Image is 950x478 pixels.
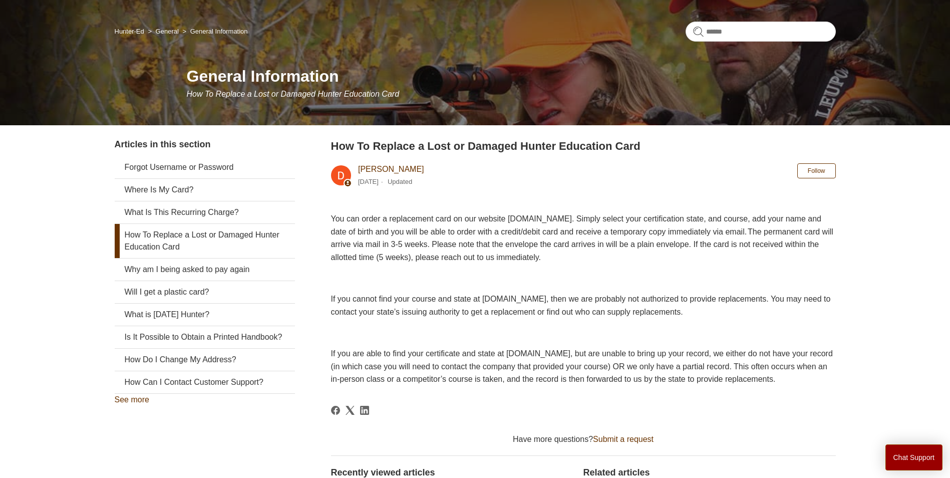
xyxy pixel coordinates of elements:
span: You can order a replacement card on our website [DOMAIN_NAME]. Simply select your certification s... [331,214,833,262]
a: How To Replace a Lost or Damaged Hunter Education Card [115,224,295,258]
h1: General Information [187,64,836,88]
a: How Can I Contact Customer Support? [115,371,295,393]
span: How To Replace a Lost or Damaged Hunter Education Card [187,90,400,98]
li: Updated [388,178,412,185]
input: Search [686,22,836,42]
a: See more [115,395,149,404]
li: Hunter-Ed [115,28,146,35]
span: Articles in this section [115,139,211,149]
a: Hunter-Ed [115,28,144,35]
div: Have more questions? [331,433,836,445]
button: Follow Article [797,163,836,178]
a: Forgot Username or Password [115,156,295,178]
a: General Information [190,28,248,35]
svg: Share this page on LinkedIn [360,406,369,415]
button: Chat Support [885,444,943,470]
a: How Do I Change My Address? [115,349,295,371]
a: What is [DATE] Hunter? [115,304,295,326]
li: General [146,28,180,35]
a: Facebook [331,406,340,415]
a: Where Is My Card? [115,179,295,201]
a: Submit a request [593,435,654,443]
li: General Information [180,28,247,35]
a: LinkedIn [360,406,369,415]
time: 03/04/2024, 10:49 [358,178,379,185]
a: X Corp [346,406,355,415]
h2: How To Replace a Lost or Damaged Hunter Education Card [331,138,836,154]
svg: Share this page on X Corp [346,406,355,415]
span: If you are able to find your certificate and state at [DOMAIN_NAME], but are unable to bring up y... [331,349,833,383]
a: Why am I being asked to pay again [115,259,295,281]
svg: Share this page on Facebook [331,406,340,415]
a: [PERSON_NAME] [358,165,424,173]
a: What Is This Recurring Charge? [115,201,295,223]
a: Will I get a plastic card? [115,281,295,303]
a: Is It Possible to Obtain a Printed Handbook? [115,326,295,348]
span: If you cannot find your course and state at [DOMAIN_NAME], then we are probably not authorized to... [331,295,831,316]
a: General [156,28,179,35]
